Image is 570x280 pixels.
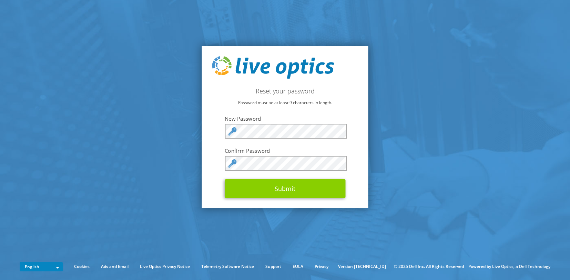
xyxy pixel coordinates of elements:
li: © 2025 Dell Inc. All Rights Reserved [390,263,467,270]
img: live_optics_svg.svg [212,56,334,79]
a: Cookies [69,263,95,270]
button: Submit [225,179,345,198]
li: Powered by Live Optics, a Dell Technology [468,263,550,270]
a: EULA [287,263,308,270]
a: Ads and Email [96,263,134,270]
label: Confirm Password [225,147,345,154]
a: Telemetry Software Notice [196,263,259,270]
label: New Password [225,115,345,122]
a: Privacy [309,263,334,270]
a: Live Optics Privacy Notice [135,263,195,270]
p: Password must be at least 9 characters in length. [212,99,358,107]
a: Support [260,263,286,270]
li: Version [TECHNICAL_ID] [335,263,389,270]
h2: Reset your password [212,87,358,95]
